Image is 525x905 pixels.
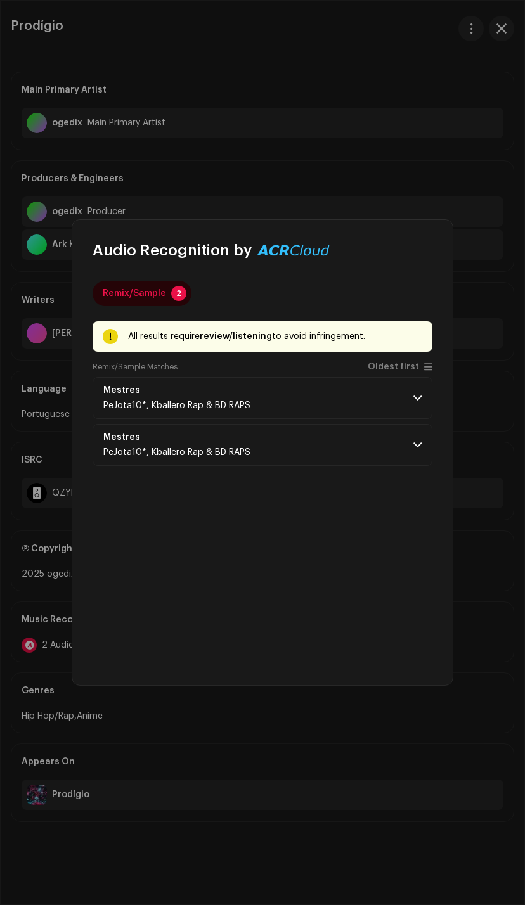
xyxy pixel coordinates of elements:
span: PeJota10*, Kballero Rap & BD RAPS [103,448,250,457]
label: Remix/Sample Matches [93,362,178,372]
span: PeJota10*, Kballero Rap & BD RAPS [103,401,250,410]
span: Mestres [103,432,250,442]
p-accordion-header: MestresPeJota10*, Kballero Rap & BD RAPS [93,377,432,419]
span: Mestres [103,385,250,395]
p-badge: 2 [171,286,186,301]
p-accordion-header: MestresPeJota10*, Kballero Rap & BD RAPS [93,424,432,466]
p-togglebutton: Oldest first [368,362,432,372]
div: All results require to avoid infringement. [128,329,422,344]
span: Audio Recognition by [93,240,252,260]
div: Remix/Sample [103,281,166,306]
strong: review/listening [200,332,272,341]
span: Oldest first [368,363,419,372]
strong: Mestres [103,385,140,395]
strong: Mestres [103,432,140,442]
